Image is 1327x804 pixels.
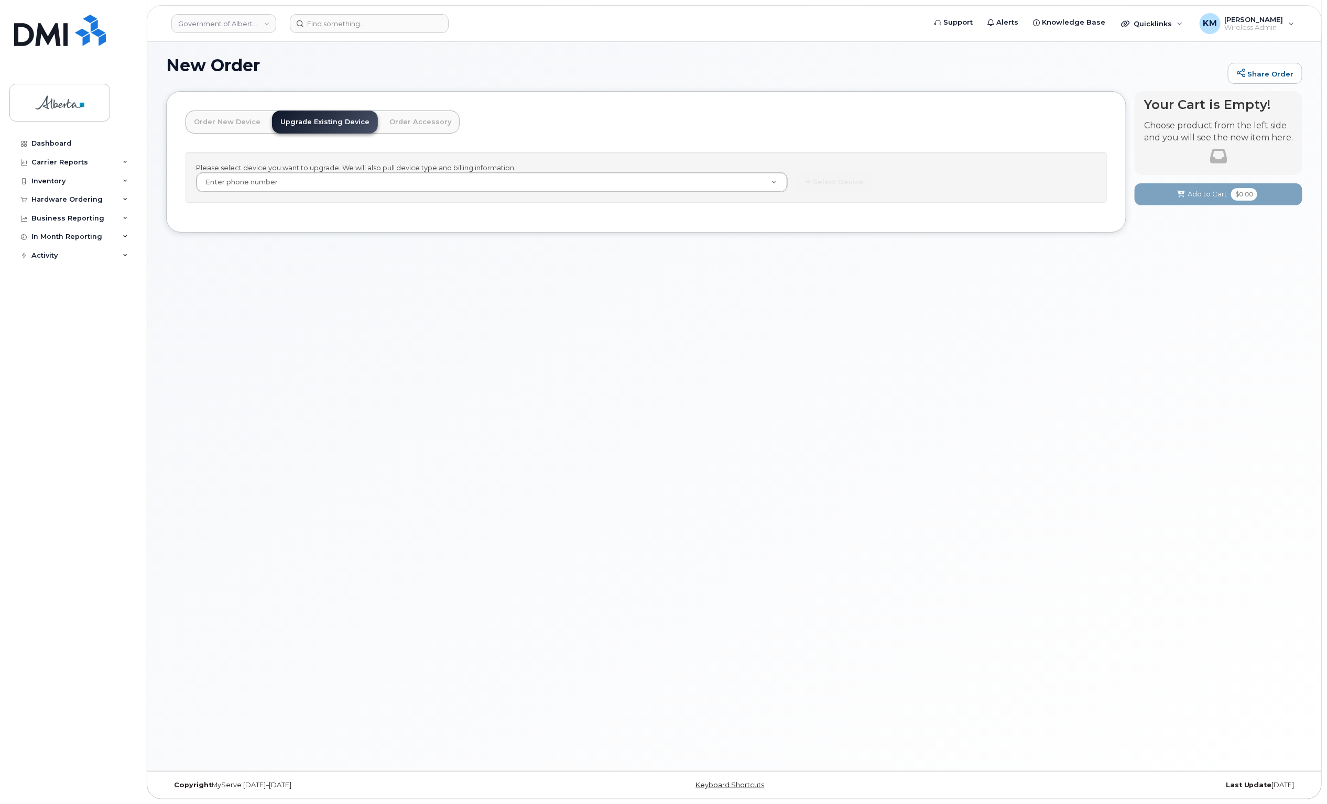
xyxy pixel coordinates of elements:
[1114,13,1190,34] div: Quicklinks
[927,12,980,33] a: Support
[1228,63,1302,84] a: Share Order
[1203,17,1217,30] span: KM
[923,781,1302,789] div: [DATE]
[166,56,1223,74] h1: New Order
[199,178,278,187] span: Enter phone number
[996,17,1018,28] span: Alerts
[1144,120,1293,144] p: Choose product from the left side and you will see the new item here.
[1144,97,1293,112] h4: Your Cart is Empty!
[174,781,212,789] strong: Copyright
[381,111,460,134] a: Order Accessory
[943,17,973,28] span: Support
[290,14,449,33] input: Find something...
[1231,188,1257,201] span: $0.00
[1192,13,1302,34] div: Kay Mah
[197,173,787,192] a: Enter phone number
[1225,24,1284,32] span: Wireless Admin
[695,781,764,789] a: Keyboard Shortcuts
[1225,15,1284,24] span: [PERSON_NAME]
[1188,189,1227,199] span: Add to Cart
[1134,19,1172,28] span: Quicklinks
[1226,781,1272,789] strong: Last Update
[1026,12,1113,33] a: Knowledge Base
[272,111,378,134] a: Upgrade Existing Device
[186,152,1107,203] div: Please select device you want to upgrade. We will also pull device type and billing information.
[1042,17,1105,28] span: Knowledge Base
[166,781,545,789] div: MyServe [DATE]–[DATE]
[186,111,269,134] a: Order New Device
[171,14,276,33] a: Government of Alberta (GOA)
[1135,183,1302,205] button: Add to Cart $0.00
[980,12,1026,33] a: Alerts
